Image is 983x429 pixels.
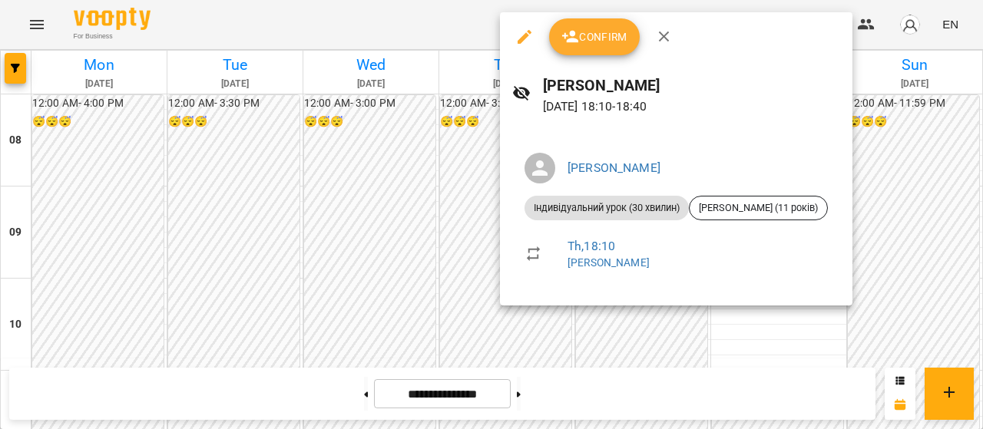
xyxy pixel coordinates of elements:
[543,74,840,97] h6: [PERSON_NAME]
[561,28,627,46] span: Confirm
[549,18,640,55] button: Confirm
[568,256,650,269] a: [PERSON_NAME]
[568,239,615,253] a: Th , 18:10
[543,97,840,116] p: [DATE] 18:10 - 18:40
[568,160,660,175] a: [PERSON_NAME]
[525,201,689,215] span: Індивідуальний урок (30 хвилин)
[690,201,827,215] span: [PERSON_NAME] (11 років)
[689,196,828,220] div: [PERSON_NAME] (11 років)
